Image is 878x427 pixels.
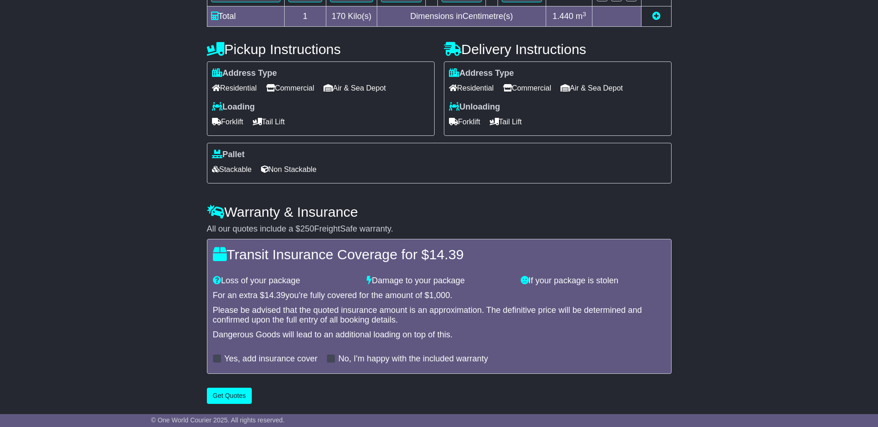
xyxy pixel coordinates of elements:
span: m [576,12,586,21]
span: Forklift [449,115,480,129]
td: 1 [284,6,326,27]
span: Forklift [212,115,243,129]
span: Stackable [212,162,252,177]
sup: 3 [583,11,586,18]
h4: Pickup Instructions [207,42,435,57]
span: Residential [212,81,257,95]
div: For an extra $ you're fully covered for the amount of $ . [213,291,666,301]
td: Dimensions in Centimetre(s) [377,6,546,27]
span: Commercial [503,81,551,95]
div: If your package is stolen [516,276,670,286]
label: Address Type [212,68,277,79]
td: Total [207,6,284,27]
span: Commercial [266,81,314,95]
h4: Delivery Instructions [444,42,672,57]
span: Tail Lift [253,115,285,129]
label: Unloading [449,102,500,112]
span: 1.440 [553,12,573,21]
td: Kilo(s) [326,6,377,27]
span: 1,000 [429,291,450,300]
span: Air & Sea Depot [324,81,386,95]
label: No, I'm happy with the included warranty [338,354,488,364]
span: Non Stackable [261,162,317,177]
div: All our quotes include a $ FreightSafe warranty. [207,224,672,234]
div: Dangerous Goods will lead to an additional loading on top of this. [213,330,666,340]
span: © One World Courier 2025. All rights reserved. [151,416,285,424]
span: 14.39 [265,291,286,300]
span: Tail Lift [490,115,522,129]
h4: Warranty & Insurance [207,204,672,220]
span: 14.39 [429,247,464,262]
span: 170 [332,12,346,21]
span: 250 [300,224,314,233]
label: Address Type [449,68,514,79]
span: Air & Sea Depot [560,81,623,95]
label: Yes, add insurance cover [224,354,318,364]
div: Damage to your package [362,276,516,286]
button: Get Quotes [207,388,252,404]
a: Add new item [652,12,660,21]
h4: Transit Insurance Coverage for $ [213,247,666,262]
div: Please be advised that the quoted insurance amount is an approximation. The definitive price will... [213,305,666,325]
span: Residential [449,81,494,95]
div: Loss of your package [208,276,362,286]
label: Pallet [212,150,245,160]
label: Loading [212,102,255,112]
